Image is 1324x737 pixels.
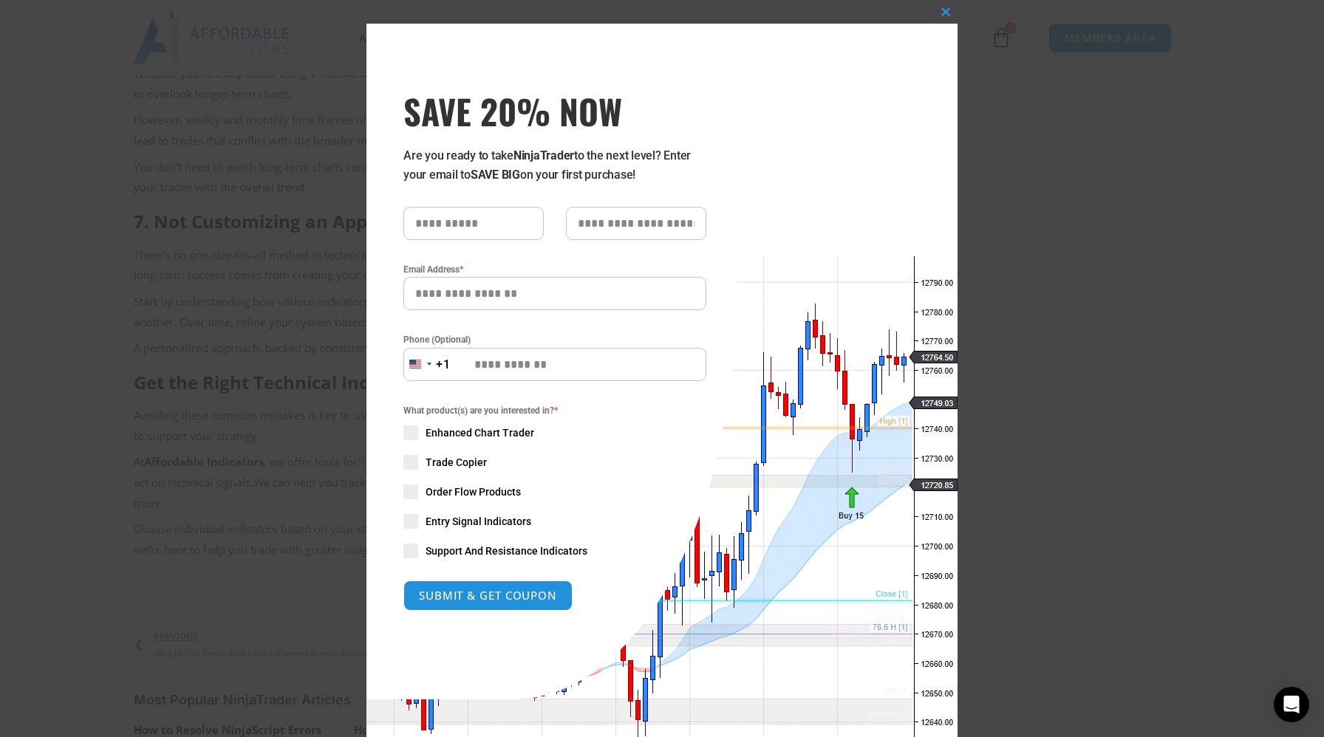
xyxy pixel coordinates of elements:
p: Are you ready to take to the next level? Enter your email to on your first purchase! [403,146,706,185]
span: Order Flow Products [426,484,521,499]
strong: NinjaTrader [513,148,574,162]
span: Enhanced Chart Trader [426,425,534,440]
label: Entry Signal Indicators [403,514,706,529]
span: Support And Resistance Indicators [426,544,587,558]
label: Order Flow Products [403,484,706,499]
span: Trade Copier [426,455,487,470]
button: Selected country [403,348,451,381]
strong: SAVE BIG [471,168,520,182]
span: What product(s) are you interested in? [403,403,706,418]
button: SUBMIT & GET COUPON [403,580,573,611]
div: Open Intercom Messenger [1274,687,1309,722]
span: SAVE 20% NOW [403,90,706,131]
label: Support And Resistance Indicators [403,544,706,558]
div: +1 [436,355,451,374]
span: Entry Signal Indicators [426,514,531,529]
label: Trade Copier [403,455,706,470]
label: Enhanced Chart Trader [403,425,706,440]
label: Phone (Optional) [403,332,706,347]
label: Email Address [403,262,706,277]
